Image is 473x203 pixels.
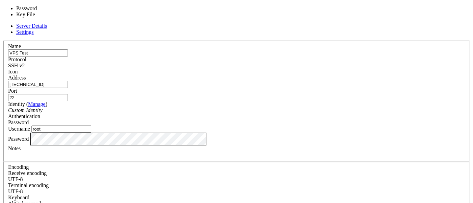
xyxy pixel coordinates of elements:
[8,94,68,101] input: Port Number
[16,5,71,12] li: Password
[8,107,465,113] div: Custom Identity
[8,188,23,194] span: UTF-8
[8,57,26,62] label: Protocol
[16,23,47,29] a: Server Details
[8,49,68,57] input: Server Name
[16,12,71,18] li: Key File
[8,113,40,119] label: Authentication
[8,136,29,141] label: Password
[8,69,18,74] label: Icon
[8,195,29,200] label: Keyboard
[31,126,91,133] input: Login Username
[8,119,29,125] span: Password
[8,88,17,94] label: Port
[8,182,49,188] label: The default terminal encoding. ISO-2022 enables character map translations (like graphics maps). ...
[8,188,465,195] div: UTF-8
[8,107,43,113] i: Custom Identity
[8,75,26,81] label: Address
[8,176,23,182] span: UTF-8
[28,101,46,107] a: Manage
[8,63,465,69] div: SSH v2
[8,170,47,176] label: Set the expected encoding for data received from the host. If the encodings do not match, visual ...
[8,145,21,151] label: Notes
[8,81,68,88] input: Host Name or IP
[8,126,30,132] label: Username
[8,119,465,126] div: Password
[8,101,47,107] label: Identity
[8,176,465,182] div: UTF-8
[8,63,25,68] span: SSH v2
[26,101,47,107] span: ( )
[8,164,29,170] label: Encoding
[8,43,21,49] label: Name
[16,29,34,35] a: Settings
